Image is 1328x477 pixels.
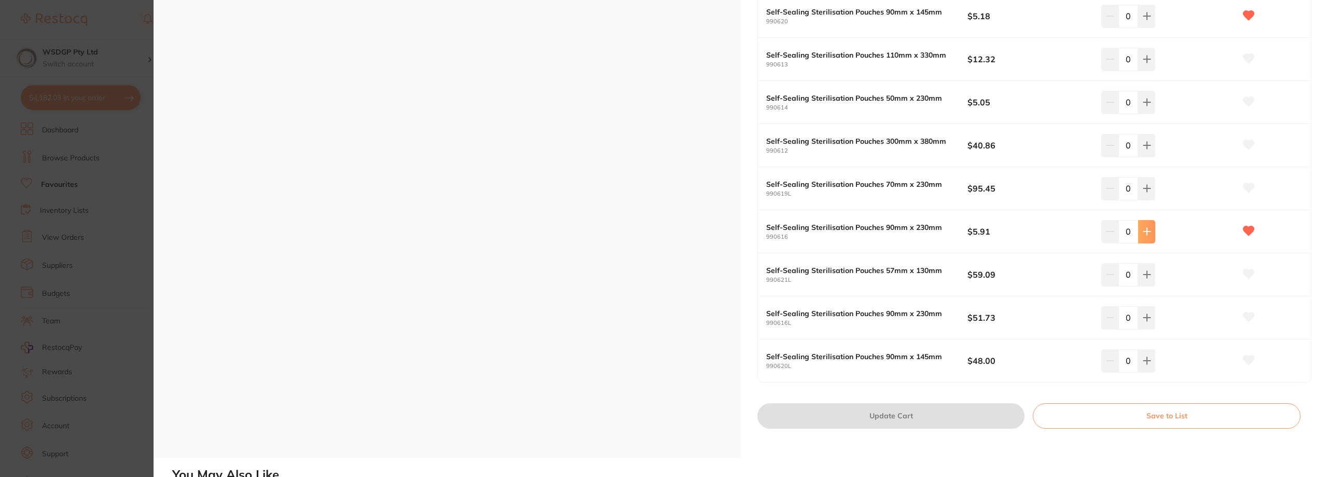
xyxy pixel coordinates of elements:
[967,312,1088,323] b: $51.73
[766,363,967,370] small: 990620L
[967,355,1088,366] b: $48.00
[766,320,967,326] small: 990616L
[967,183,1088,194] b: $95.45
[967,10,1088,22] b: $5.18
[766,223,947,231] b: Self-Sealing Sterilisation Pouches 90mm x 230mm
[967,140,1088,151] b: $40.86
[766,147,967,154] small: 990612
[766,51,947,59] b: Self-Sealing Sterilisation Pouches 110mm x 330mm
[766,277,967,283] small: 990621L
[967,269,1088,280] b: $59.09
[766,190,967,197] small: 990619L
[766,61,967,68] small: 990613
[766,352,947,361] b: Self-Sealing Sterilisation Pouches 90mm x 145mm
[1033,403,1301,428] button: Save to List
[967,226,1088,237] b: $5.91
[766,309,947,318] b: Self-Sealing Sterilisation Pouches 90mm x 230mm
[766,18,967,25] small: 990620
[766,180,947,188] b: Self-Sealing Sterilisation Pouches 70mm x 230mm
[967,97,1088,108] b: $5.05
[766,137,947,145] b: Self-Sealing Sterilisation Pouches 300mm x 380mm
[766,94,947,102] b: Self-Sealing Sterilisation Pouches 50mm x 230mm
[766,104,967,111] small: 990614
[766,234,967,240] small: 990616
[766,8,947,16] b: Self-Sealing Sterilisation Pouches 90mm x 145mm
[967,53,1088,65] b: $12.32
[766,266,947,275] b: Self-Sealing Sterilisation Pouches 57mm x 130mm
[757,403,1025,428] button: Update Cart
